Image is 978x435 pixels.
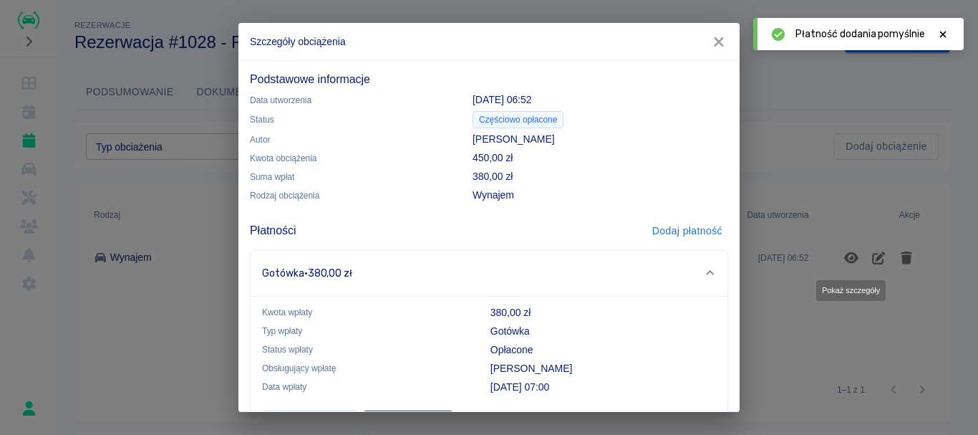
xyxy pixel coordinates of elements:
[250,171,450,183] p: Suma wpłat
[238,23,740,60] h2: Szczegóły obciążenia
[250,224,296,238] h5: Płatności
[647,218,728,244] button: Dodaj płatność
[251,251,727,297] div: Gotówka·380,00 zł
[490,305,716,320] p: 380,00 zł
[262,325,468,338] p: Typ wpłaty
[262,266,704,281] div: Gotówka · 380,00 zł
[473,188,728,203] p: Wynajem
[473,132,728,147] p: [PERSON_NAME]
[250,133,450,146] p: Autor
[250,113,450,126] p: Status
[490,380,716,395] p: [DATE] 07:00
[816,280,886,301] div: Pokaż szczegóły
[473,113,563,126] span: Częściowo opłacone
[250,72,728,87] h5: Podstawowe informacje
[473,169,728,184] p: 380,00 zł
[490,324,716,339] p: Gotówka
[262,381,468,393] p: Data wpłaty
[490,361,716,376] p: [PERSON_NAME]
[262,362,468,375] p: Obsługujący wpłatę
[250,152,450,165] p: Kwota obciążenia
[250,189,450,202] p: Rodzaj obciążenia
[473,92,728,107] p: [DATE] 06:52
[262,343,468,356] p: Status wpłaty
[250,94,450,107] p: Data utworzenia
[473,150,728,166] p: 450,00 zł
[262,306,468,319] p: Kwota wpłaty
[795,27,925,42] span: Płatność dodania pomyślnie
[490,343,716,358] p: Opłacone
